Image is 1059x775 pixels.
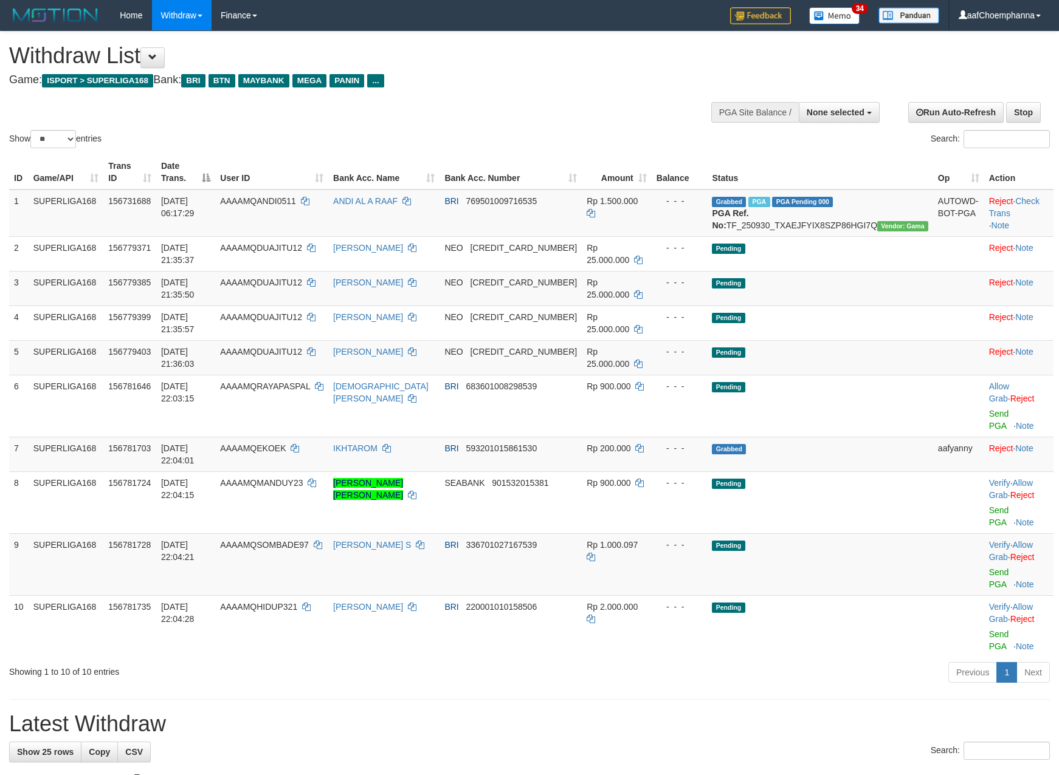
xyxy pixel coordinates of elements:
span: Pending [712,479,745,489]
span: Rp 25.000.000 [587,243,629,265]
th: Date Trans.: activate to sort column descending [156,155,215,189]
td: 8 [9,471,29,533]
label: Show entries [9,130,102,148]
span: NEO [444,278,463,287]
span: Pending [712,244,745,254]
h1: Latest Withdraw [9,712,1050,736]
td: 5 [9,340,29,375]
a: Next [1016,662,1050,683]
a: Reject [989,347,1013,357]
img: panduan.png [878,7,939,24]
span: AAAAMQDUAJITU12 [220,312,302,322]
td: · [984,437,1054,471]
span: Vendor URL: https://trx31.1velocity.biz [877,221,928,231]
span: BTN [209,74,235,87]
a: Reject [1010,490,1035,500]
a: Reject [989,278,1013,287]
a: Note [1015,243,1033,253]
div: - - - [657,601,703,613]
span: Pending [712,278,745,288]
a: Run Auto-Refresh [908,102,1004,123]
span: AAAAMQDUAJITU12 [220,278,302,287]
span: Copy 683601008298539 to clipboard [466,381,537,391]
input: Search: [964,742,1050,760]
span: Grabbed [712,197,746,207]
a: Verify [989,540,1010,550]
div: - - - [657,311,703,323]
td: 3 [9,271,29,306]
span: AAAAMQMANDUY23 [220,478,303,488]
td: · [984,306,1054,340]
img: Feedback.jpg [730,7,791,24]
span: AAAAMQDUAJITU12 [220,347,302,357]
a: Reject [989,196,1013,206]
th: Bank Acc. Number: activate to sort column ascending [440,155,582,189]
span: Rp 25.000.000 [587,312,629,334]
a: Note [1016,641,1034,651]
th: Action [984,155,1054,189]
span: MEGA [292,74,327,87]
b: PGA Ref. No: [712,208,748,230]
td: SUPERLIGA168 [29,471,104,533]
span: CSV [125,747,143,757]
span: PGA Pending [772,197,833,207]
a: Note [1016,421,1034,431]
span: Copy 220001010158506 to clipboard [466,602,537,612]
div: - - - [657,442,703,454]
span: NEO [444,312,463,322]
td: AUTOWD-BOT-PGA [933,189,984,237]
a: Note [1015,347,1033,357]
span: PANIN [329,74,364,87]
td: SUPERLIGA168 [29,375,104,437]
td: · [984,271,1054,306]
span: [DATE] 06:17:29 [161,196,195,218]
span: [DATE] 21:35:57 [161,312,195,334]
span: Rp 200.000 [587,443,630,453]
span: Rp 25.000.000 [587,347,629,369]
a: Copy [81,742,118,762]
span: AAAAMQDUAJITU12 [220,243,302,253]
span: [DATE] 22:04:28 [161,602,195,624]
a: Reject [989,312,1013,322]
h1: Withdraw List [9,44,694,68]
span: [DATE] 22:04:01 [161,443,195,465]
a: Note [1015,312,1033,322]
td: SUPERLIGA168 [29,189,104,237]
a: Send PGA [989,409,1009,431]
span: 34 [852,3,868,14]
div: - - - [657,346,703,358]
a: [PERSON_NAME] [PERSON_NAME] [333,478,403,500]
span: · [989,540,1033,562]
a: Reject [989,243,1013,253]
label: Search: [931,130,1050,148]
span: 156781728 [108,540,151,550]
span: · [989,602,1033,624]
a: Allow Grab [989,381,1009,403]
span: None selected [807,108,864,117]
span: BRI [181,74,205,87]
a: 1 [996,662,1017,683]
span: NEO [444,347,463,357]
a: Verify [989,478,1010,488]
td: 7 [9,437,29,471]
span: Copy 901532015381 to clipboard [492,478,548,488]
span: [DATE] 21:35:50 [161,278,195,299]
span: BRI [444,381,458,391]
span: · [989,381,1010,403]
span: Copy [89,747,110,757]
td: SUPERLIGA168 [29,437,104,471]
td: · [984,340,1054,375]
a: [PERSON_NAME] S [333,540,411,550]
div: - - - [657,380,703,392]
td: 10 [9,595,29,657]
th: Bank Acc. Name: activate to sort column ascending [328,155,440,189]
a: Reject [1010,394,1035,403]
div: - - - [657,477,703,489]
a: CSV [117,742,151,762]
th: Balance [652,155,708,189]
span: BRI [444,540,458,550]
td: SUPERLIGA168 [29,236,104,271]
td: · · [984,595,1054,657]
a: Note [1016,517,1034,527]
a: Reject [1010,614,1035,624]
